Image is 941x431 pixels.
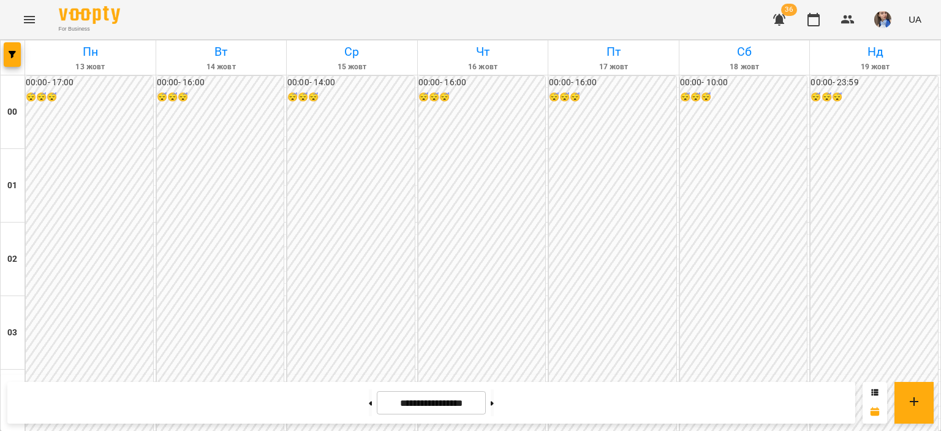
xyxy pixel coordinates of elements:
[7,253,17,266] h6: 02
[420,42,546,61] h6: Чт
[549,76,676,90] h6: 00:00 - 16:00
[874,11,891,28] img: 727e98639bf378bfedd43b4b44319584.jpeg
[15,5,44,34] button: Menu
[811,76,938,90] h6: 00:00 - 23:59
[287,76,415,90] h6: 00:00 - 14:00
[289,61,415,73] h6: 15 жовт
[7,326,17,340] h6: 03
[781,4,797,16] span: 36
[549,91,676,104] h6: 😴😴😴
[811,91,938,104] h6: 😴😴😴
[158,61,285,73] h6: 14 жовт
[157,91,284,104] h6: 😴😴😴
[681,61,808,73] h6: 18 жовт
[287,91,415,104] h6: 😴😴😴
[680,76,807,90] h6: 00:00 - 10:00
[550,42,677,61] h6: Пт
[812,61,939,73] h6: 19 жовт
[26,76,153,90] h6: 00:00 - 17:00
[418,91,546,104] h6: 😴😴😴
[27,61,154,73] h6: 13 жовт
[59,25,120,33] span: For Business
[7,179,17,193] h6: 01
[420,61,546,73] h6: 16 жовт
[7,105,17,119] h6: 00
[59,6,120,24] img: Voopty Logo
[26,91,153,104] h6: 😴😴😴
[550,61,677,73] h6: 17 жовт
[418,76,546,90] h6: 00:00 - 16:00
[812,42,939,61] h6: Нд
[681,42,808,61] h6: Сб
[27,42,154,61] h6: Пн
[289,42,415,61] h6: Ср
[680,91,807,104] h6: 😴😴😴
[904,8,926,31] button: UA
[909,13,921,26] span: UA
[157,76,284,90] h6: 00:00 - 16:00
[158,42,285,61] h6: Вт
